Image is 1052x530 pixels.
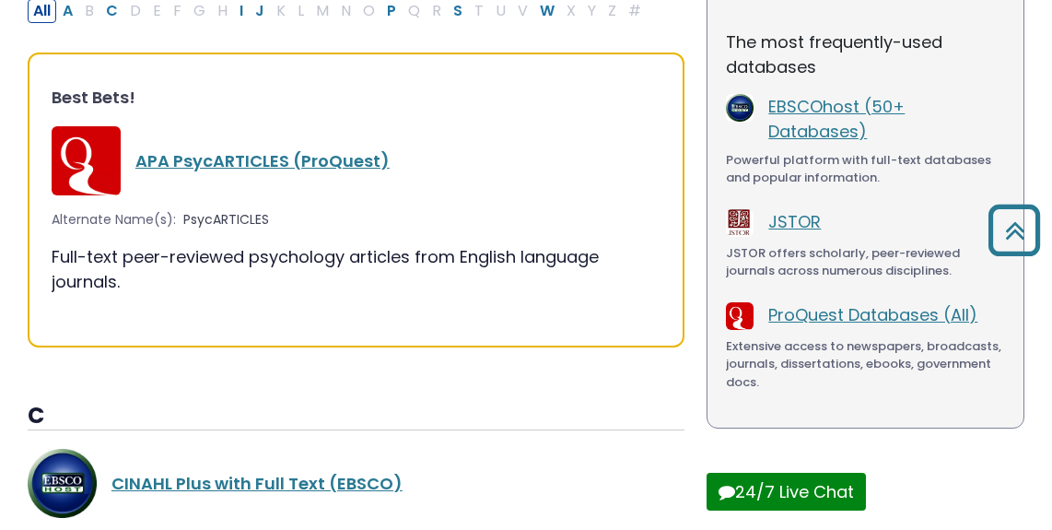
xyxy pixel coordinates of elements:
a: CINAHL Plus with Full Text (EBSCO) [111,472,403,495]
div: Full-text peer-reviewed psychology articles from English language journals. [52,244,660,294]
div: Powerful platform with full-text databases and popular information. [726,151,1005,187]
h3: C [28,403,684,430]
span: Alternate Name(s): [52,210,176,230]
a: APA PsycARTICLES (ProQuest) [135,149,390,172]
a: EBSCOhost (50+ Databases) [768,95,905,143]
h3: Best Bets! [52,88,660,108]
div: Extensive access to newspapers, broadcasts, journals, dissertations, ebooks, government docs. [726,337,1005,392]
p: The most frequently-used databases [726,29,1005,79]
a: ProQuest Databases (All) [768,303,977,326]
span: PsycARTICLES [183,210,269,230]
a: JSTOR [768,210,821,233]
a: Back to Top [981,213,1047,247]
div: JSTOR offers scholarly, peer-reviewed journals across numerous disciplines. [726,244,1005,280]
button: 24/7 Live Chat [707,473,866,511]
